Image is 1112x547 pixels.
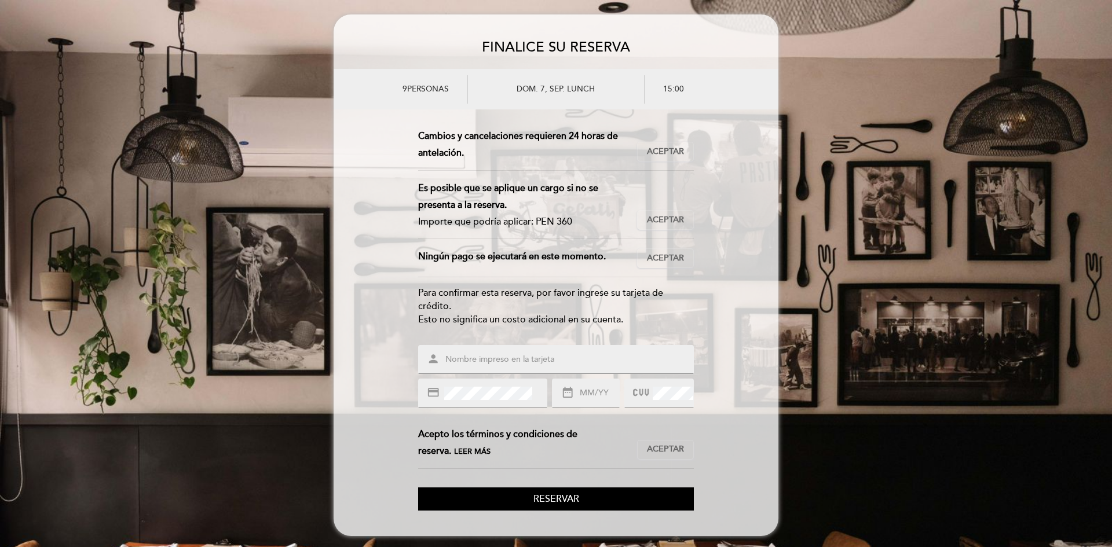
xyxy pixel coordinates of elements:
div: Ningún pago se ejecutará en este momento. [418,248,637,268]
div: Cambios y cancelaciones requieren 24 horas de antelación. [418,128,637,161]
button: Reservar [418,487,694,511]
input: MM/YY [579,387,619,400]
span: FINALICE SU RESERVA [482,39,630,56]
div: dom. 7, sep. LUNCH [467,75,645,104]
i: credit_card [427,386,440,399]
span: Aceptar [647,443,684,456]
button: Aceptar [637,440,694,460]
button: Aceptar [637,248,694,268]
span: Aceptar [647,252,684,265]
button: Aceptar [637,210,694,230]
span: Reservar [533,493,579,505]
span: personas [407,84,449,94]
div: Acepto los términos y condiciones de reserva. [418,426,637,460]
div: 15:00 [645,75,765,104]
div: Importe que podría aplicar: PEN 360 [418,214,628,230]
span: Leer más [454,447,491,456]
div: Para confirmar esta reserva, por favor ingrese su tarjeta de crédito. Esto no significa un costo ... [418,287,694,326]
i: date_range [561,386,574,399]
button: Aceptar [637,142,694,161]
div: 9 [347,75,467,104]
i: person [427,353,440,365]
div: Es posible que se aplique un cargo si no se presenta a la reserva. [418,180,628,214]
span: Aceptar [647,214,684,226]
span: Aceptar [647,146,684,158]
input: Nombre impreso en la tarjeta [444,353,696,366]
